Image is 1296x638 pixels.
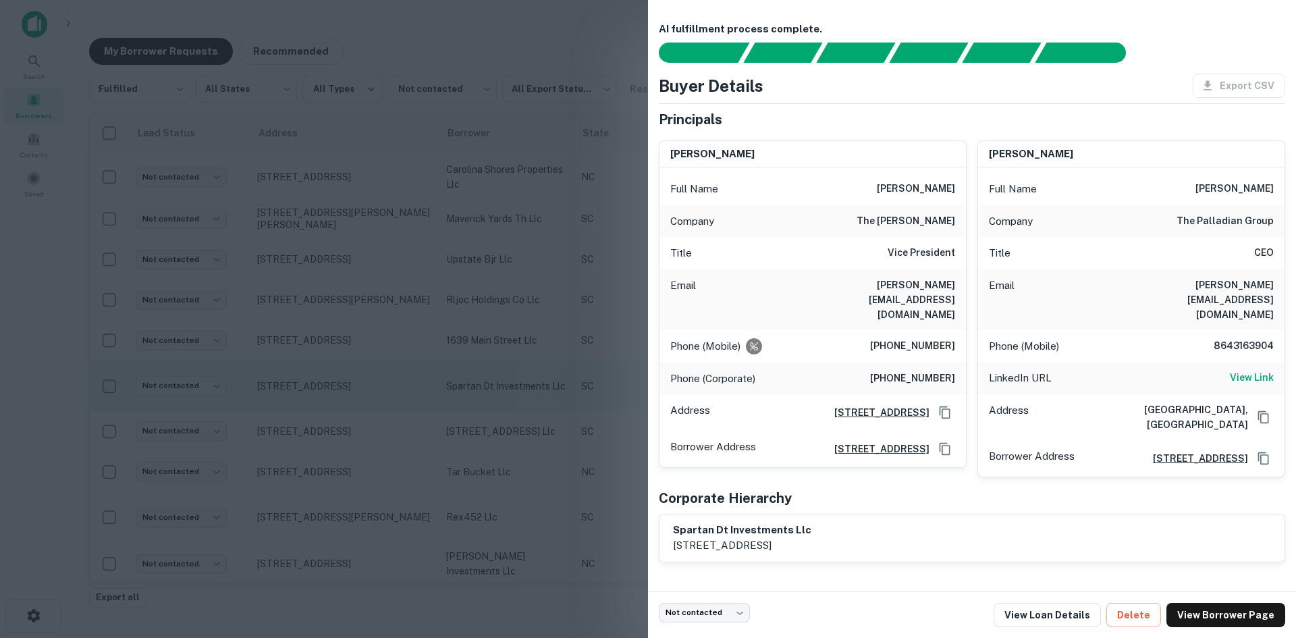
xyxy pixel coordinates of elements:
[1193,338,1274,354] h6: 8643163904
[935,402,955,423] button: Copy Address
[1177,213,1274,230] h6: the palladian group
[1142,451,1248,466] a: [STREET_ADDRESS]
[1035,43,1142,63] div: AI fulfillment process complete.
[989,181,1037,197] p: Full Name
[670,277,696,322] p: Email
[670,213,714,230] p: Company
[643,43,744,63] div: Sending borrower request to AI...
[870,371,955,387] h6: [PHONE_NUMBER]
[743,43,822,63] div: Your request is received and processing...
[670,439,756,459] p: Borrower Address
[1253,448,1274,469] button: Copy Address
[823,442,929,456] a: [STREET_ADDRESS]
[673,537,811,554] p: [STREET_ADDRESS]
[989,147,1073,162] h6: [PERSON_NAME]
[659,603,750,622] div: Not contacted
[1195,181,1274,197] h6: [PERSON_NAME]
[870,338,955,354] h6: [PHONE_NUMBER]
[659,488,792,508] h5: Corporate Hierarchy
[989,338,1059,354] p: Phone (Mobile)
[746,338,762,354] div: Requests to not be contacted at this number
[1253,407,1274,427] button: Copy Address
[1034,402,1248,432] h6: [GEOGRAPHIC_DATA], [GEOGRAPHIC_DATA]
[1112,277,1274,322] h6: [PERSON_NAME][EMAIL_ADDRESS][DOMAIN_NAME]
[989,370,1052,386] p: LinkedIn URL
[1166,603,1285,627] a: View Borrower Page
[670,147,755,162] h6: [PERSON_NAME]
[888,245,955,261] h6: Vice President
[659,589,718,610] h5: Evidence
[659,74,763,98] h4: Buyer Details
[877,181,955,197] h6: [PERSON_NAME]
[659,109,722,130] h5: Principals
[889,43,968,63] div: Principals found, AI now looking for contact information...
[793,277,955,322] h6: [PERSON_NAME][EMAIL_ADDRESS][DOMAIN_NAME]
[989,277,1015,322] p: Email
[816,43,895,63] div: Documents found, AI parsing details...
[962,43,1041,63] div: Principals found, still searching for contact information. This may take time...
[989,213,1033,230] p: Company
[989,402,1029,432] p: Address
[1254,245,1274,261] h6: CEO
[989,448,1075,469] p: Borrower Address
[670,181,718,197] p: Full Name
[989,245,1010,261] p: Title
[1230,370,1274,385] h6: View Link
[1228,530,1296,595] iframe: Chat Widget
[673,523,811,538] h6: spartan dt investments llc
[670,245,692,261] p: Title
[935,439,955,459] button: Copy Address
[670,371,755,387] p: Phone (Corporate)
[1106,603,1161,627] button: Delete
[857,213,955,230] h6: the [PERSON_NAME]
[659,22,1285,37] h6: AI fulfillment process complete.
[1230,370,1274,386] a: View Link
[670,402,710,423] p: Address
[670,338,740,354] p: Phone (Mobile)
[823,405,929,420] a: [STREET_ADDRESS]
[994,603,1101,627] a: View Loan Details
